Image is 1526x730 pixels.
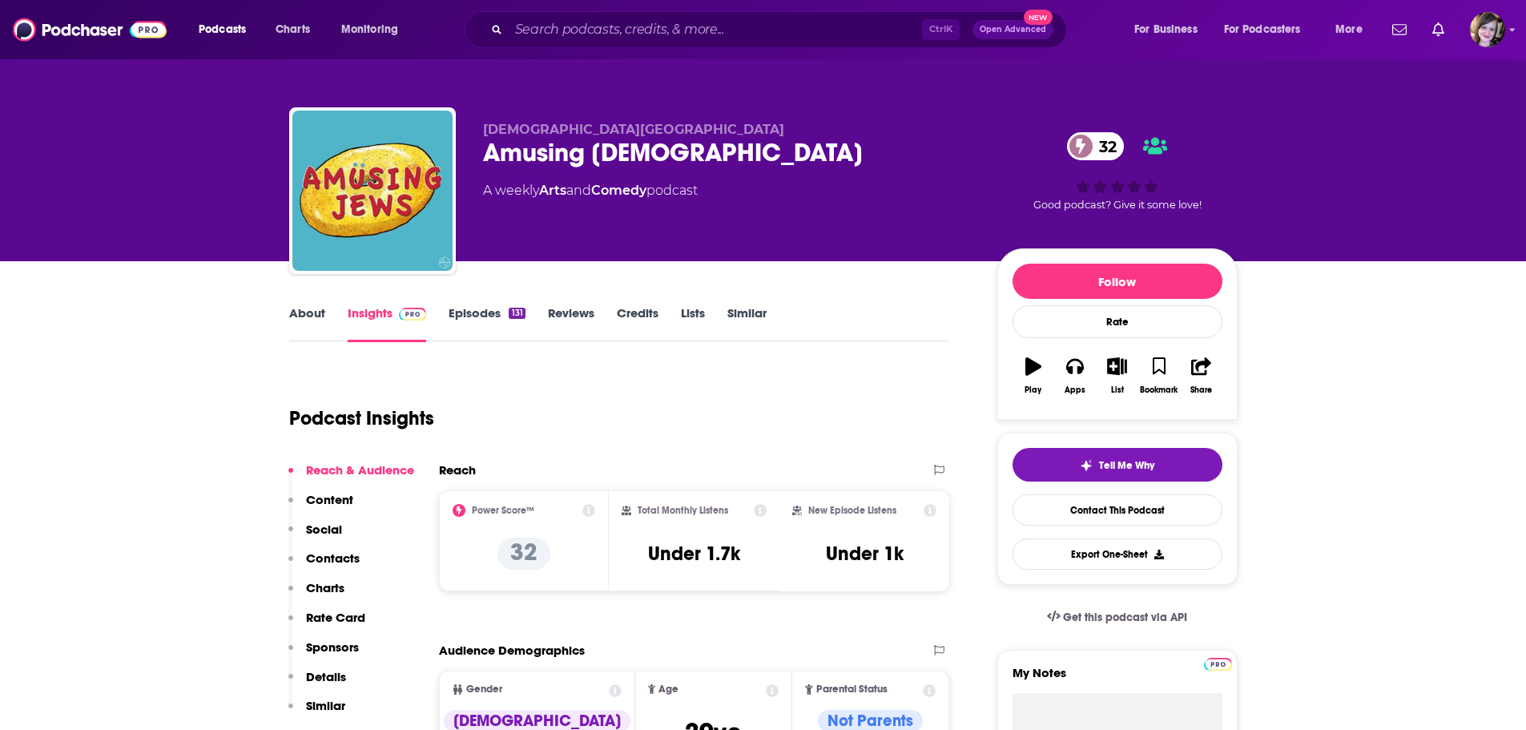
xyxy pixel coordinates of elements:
[341,18,398,41] span: Monitoring
[1224,18,1301,41] span: For Podcasters
[539,183,566,198] a: Arts
[288,551,360,580] button: Contacts
[330,17,419,42] button: open menu
[1470,12,1505,47] button: Show profile menu
[497,538,550,570] p: 32
[1204,658,1232,671] img: Podchaser Pro
[638,505,728,516] h2: Total Monthly Listens
[1134,18,1198,41] span: For Business
[1013,665,1222,693] label: My Notes
[439,462,476,478] h2: Reach
[306,522,342,537] p: Social
[509,17,922,42] input: Search podcasts, credits, & more...
[1013,448,1222,482] button: tell me why sparkleTell Me Why
[439,643,585,658] h2: Audience Demographics
[13,14,167,45] img: Podchaser - Follow, Share and Rate Podcasts
[1083,132,1125,160] span: 32
[1013,538,1222,570] button: Export One-Sheet
[480,11,1082,48] div: Search podcasts, credits, & more...
[1324,17,1383,42] button: open menu
[288,462,414,492] button: Reach & Audience
[509,308,525,319] div: 131
[566,183,591,198] span: and
[1190,385,1212,395] div: Share
[548,305,594,342] a: Reviews
[306,492,353,507] p: Content
[808,505,896,516] h2: New Episode Listens
[826,542,904,566] h3: Under 1k
[1013,347,1054,405] button: Play
[1138,347,1180,405] button: Bookmark
[1204,655,1232,671] a: Pro website
[292,111,453,271] img: Amusing Jews
[1426,16,1451,43] a: Show notifications dropdown
[972,20,1053,39] button: Open AdvancedNew
[306,669,346,684] p: Details
[922,19,960,40] span: Ctrl K
[289,305,325,342] a: About
[288,639,359,669] button: Sponsors
[648,542,740,566] h3: Under 1.7k
[1067,132,1125,160] a: 32
[289,406,434,430] h1: Podcast Insights
[1024,10,1053,25] span: New
[288,580,344,610] button: Charts
[617,305,658,342] a: Credits
[1386,16,1413,43] a: Show notifications dropdown
[483,122,784,137] span: [DEMOGRAPHIC_DATA][GEOGRAPHIC_DATA]
[306,551,360,566] p: Contacts
[1065,385,1085,395] div: Apps
[980,26,1046,34] span: Open Advanced
[1180,347,1222,405] button: Share
[472,505,534,516] h2: Power Score™
[1013,305,1222,338] div: Rate
[1013,264,1222,299] button: Follow
[1470,12,1505,47] img: User Profile
[1096,347,1137,405] button: List
[288,492,353,522] button: Content
[681,305,705,342] a: Lists
[1013,494,1222,526] a: Contact This Podcast
[1470,12,1505,47] span: Logged in as IAmMBlankenship
[399,308,427,321] img: Podchaser Pro
[591,183,646,198] a: Comedy
[288,698,345,728] button: Similar
[306,462,414,478] p: Reach & Audience
[187,17,267,42] button: open menu
[658,684,678,695] span: Age
[1214,17,1324,42] button: open menu
[1099,459,1154,472] span: Tell Me Why
[1140,385,1178,395] div: Bookmark
[466,684,502,695] span: Gender
[199,18,246,41] span: Podcasts
[816,684,888,695] span: Parental Status
[727,305,767,342] a: Similar
[306,698,345,713] p: Similar
[1033,199,1202,211] span: Good podcast? Give it some love!
[997,122,1238,221] div: 32Good podcast? Give it some love!
[306,580,344,595] p: Charts
[276,18,310,41] span: Charts
[265,17,320,42] a: Charts
[483,181,698,200] div: A weekly podcast
[348,305,427,342] a: InsightsPodchaser Pro
[306,610,365,625] p: Rate Card
[1063,611,1187,624] span: Get this podcast via API
[449,305,525,342] a: Episodes131
[288,669,346,699] button: Details
[288,610,365,639] button: Rate Card
[1111,385,1124,395] div: List
[1034,598,1201,637] a: Get this podcast via API
[1080,459,1093,472] img: tell me why sparkle
[306,639,359,655] p: Sponsors
[1123,17,1218,42] button: open menu
[288,522,342,551] button: Social
[1054,347,1096,405] button: Apps
[1335,18,1363,41] span: More
[1025,385,1041,395] div: Play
